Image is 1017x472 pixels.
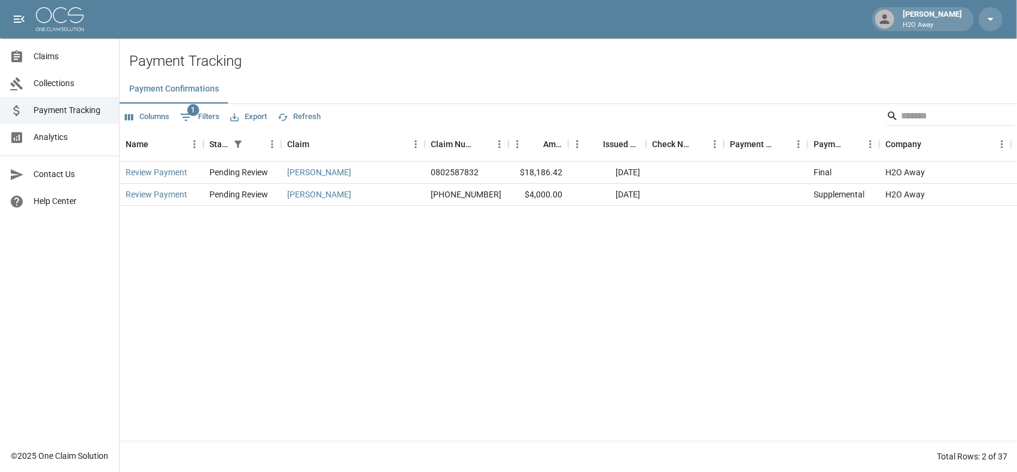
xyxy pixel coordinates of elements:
div: $18,186.42 [508,162,568,184]
div: Claim [281,127,425,161]
span: Contact Us [34,168,109,181]
div: 01-009-059778 [431,188,501,200]
button: Menu [407,135,425,153]
button: Select columns [122,108,172,126]
div: Company [885,127,921,161]
span: Help Center [34,195,109,208]
div: Issued Date [603,127,640,161]
div: Claim Number [431,127,474,161]
button: Menu [790,135,808,153]
button: Refresh [275,108,324,126]
div: Total Rows: 2 of 37 [937,450,1007,462]
div: Payment Type [814,127,845,161]
div: © 2025 One Claim Solution [11,450,108,462]
button: Menu [508,135,526,153]
div: Name [126,127,148,161]
p: H2O Away [903,20,962,31]
div: Pending Review [209,188,268,200]
div: Supplemental [814,188,864,200]
div: dynamic tabs [120,75,1017,103]
div: H2O Away [879,162,1011,184]
button: Sort [246,136,263,153]
div: [PERSON_NAME] [898,8,967,30]
a: Review Payment [126,166,187,178]
span: 1 [187,104,199,116]
div: Payment Type [808,127,879,161]
span: Claims [34,50,109,63]
button: Sort [586,136,603,153]
div: H2O Away [879,184,1011,206]
button: Payment Confirmations [120,75,229,103]
button: Menu [491,135,508,153]
button: Menu [706,135,724,153]
div: Claim [287,127,309,161]
div: Final [814,166,832,178]
div: Status [203,127,281,161]
button: Sort [845,136,861,153]
div: $4,000.00 [508,184,568,206]
button: open drawer [7,7,31,31]
button: Sort [526,136,543,153]
div: Amount [543,127,562,161]
button: Sort [309,136,326,153]
span: Collections [34,77,109,90]
button: Export [227,108,270,126]
button: Menu [861,135,879,153]
button: Sort [689,136,706,153]
a: [PERSON_NAME] [287,188,351,200]
div: Pending Review [209,166,268,178]
div: Issued Date [568,127,646,161]
div: Payment Method [730,127,773,161]
h2: Payment Tracking [129,53,1017,70]
span: Payment Tracking [34,104,109,117]
div: Status [209,127,230,161]
button: Show filters [177,108,223,127]
button: Sort [148,136,165,153]
div: Search [887,106,1015,128]
span: Analytics [34,131,109,144]
button: Menu [185,135,203,153]
img: ocs-logo-white-transparent.png [36,7,84,31]
button: Menu [993,135,1011,153]
div: Claim Number [425,127,508,161]
div: Name [120,127,203,161]
div: Amount [508,127,568,161]
button: Show filters [230,136,246,153]
div: Payment Method [724,127,808,161]
button: Sort [921,136,938,153]
div: Check Number [652,127,689,161]
button: Menu [568,135,586,153]
div: [DATE] [568,184,646,206]
button: Menu [263,135,281,153]
button: Sort [474,136,491,153]
a: [PERSON_NAME] [287,166,351,178]
div: 1 active filter [230,136,246,153]
div: 0802587832 [431,166,479,178]
a: Review Payment [126,188,187,200]
div: Check Number [646,127,724,161]
div: Company [879,127,1011,161]
div: [DATE] [568,162,646,184]
button: Sort [773,136,790,153]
